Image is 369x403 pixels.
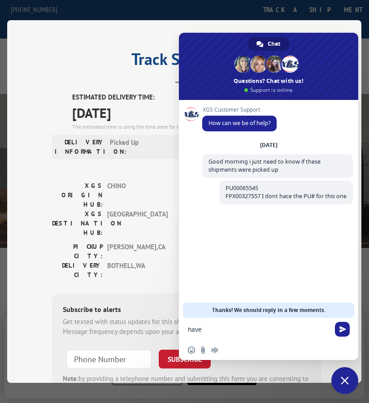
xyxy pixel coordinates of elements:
[52,242,103,261] label: PICKUP CITY:
[108,181,168,209] span: CHINO
[66,350,152,368] input: Phone Number
[52,181,103,209] label: XGS ORIGIN HUB:
[208,158,321,173] span: Good morning i just need to know if these shipments were picked up
[63,317,310,337] div: Get texted with status updates for this shipment. Message and data rates may apply. Message frequ...
[52,261,103,280] label: DELIVERY CITY:
[226,184,347,200] span: PU00065545 FPX00327557 I dont hace the PU# for this one
[52,209,103,238] label: XGS DESTINATION HUB:
[52,53,317,70] h2: Track Shipment
[248,37,289,51] div: Chat
[208,119,270,127] span: How can we be of help?
[260,143,278,148] div: [DATE]
[200,347,207,354] span: Send a file
[335,322,350,337] span: Send
[72,92,321,103] label: ESTIMATED DELIVERY TIME:
[108,261,168,280] span: BOTHELL , WA
[63,374,78,383] strong: Note:
[202,107,277,113] span: XGS Customer Support
[341,31,351,55] button: Close modal
[188,347,195,354] span: Insert an emoji
[331,367,358,394] div: Close chat
[159,350,211,368] button: SUBSCRIBE
[108,209,168,238] span: [GEOGRAPHIC_DATA]
[212,303,326,318] span: Thanks! We should reply in a few moments.
[108,242,168,261] span: [PERSON_NAME] , CA
[72,103,321,123] span: [DATE]
[55,138,105,156] label: DELIVERY INFORMATION:
[72,123,321,131] div: The estimated time is using the time zone for the delivery destination.
[188,325,330,334] textarea: Compose your message...
[63,304,310,317] div: Subscribe to alerts
[268,37,280,51] span: Chat
[110,138,171,156] span: Picked Up
[211,347,218,354] span: Audio message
